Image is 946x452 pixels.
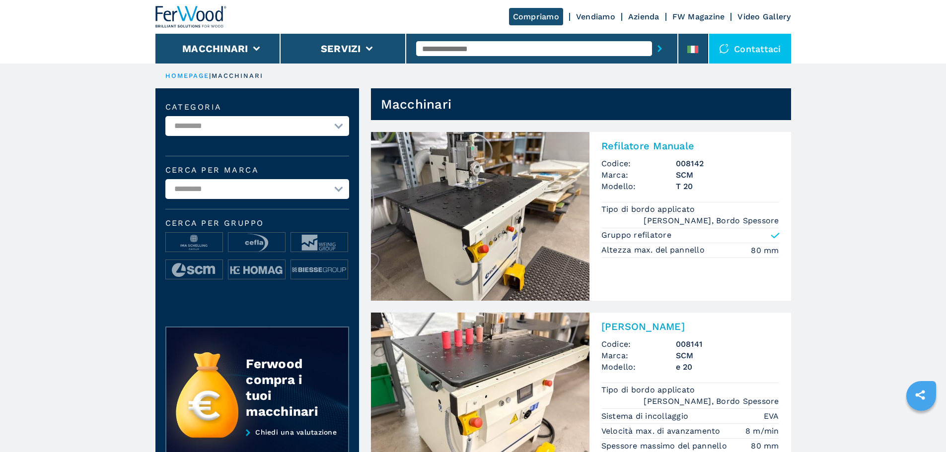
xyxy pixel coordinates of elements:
img: image [228,260,285,280]
h3: SCM [676,350,779,361]
h3: e 20 [676,361,779,373]
button: Macchinari [182,43,248,55]
img: image [166,260,222,280]
div: Ferwood compra i tuoi macchinari [246,356,328,419]
a: Video Gallery [737,12,791,21]
em: 80 mm [751,245,779,256]
h3: 008142 [676,158,779,169]
div: Contattaci [709,34,791,64]
button: Servizi [321,43,361,55]
a: sharethis [908,383,933,407]
p: Tipo di bordo applicato [601,385,698,395]
img: image [228,233,285,253]
em: 8 m/min [745,425,779,437]
img: image [166,233,222,253]
h1: Macchinari [381,96,452,112]
label: Categoria [165,103,349,111]
span: Codice: [601,338,676,350]
button: submit-button [652,37,667,60]
p: Spessore massimo del pannello [601,441,730,452]
a: FW Magazine [672,12,725,21]
em: [PERSON_NAME], Bordo Spessore [644,215,779,226]
h3: 008141 [676,338,779,350]
a: Vendiamo [576,12,615,21]
img: Ferwood [155,6,227,28]
span: Cerca per Gruppo [165,219,349,227]
a: Refilatore Manuale SCM T 20Refilatore ManualeCodice:008142Marca:SCMModello:T 20Tipo di bordo appl... [371,132,791,301]
img: image [291,233,348,253]
h3: SCM [676,169,779,181]
p: Tipo di bordo applicato [601,204,698,215]
iframe: Chat [904,407,939,445]
img: Contattaci [719,44,729,54]
p: macchinari [212,71,264,80]
span: Marca: [601,350,676,361]
span: Codice: [601,158,676,169]
h3: T 20 [676,181,779,192]
em: [PERSON_NAME], Bordo Spessore [644,395,779,407]
p: Altezza max. del pannello [601,245,708,256]
h2: Refilatore Manuale [601,140,779,152]
a: HOMEPAGE [165,72,210,79]
img: image [291,260,348,280]
span: Marca: [601,169,676,181]
span: | [209,72,211,79]
label: Cerca per marca [165,166,349,174]
a: Azienda [628,12,659,21]
p: Gruppo refilatore [601,230,671,241]
p: Sistema di incollaggio [601,411,691,422]
img: Refilatore Manuale SCM T 20 [371,132,589,301]
h2: [PERSON_NAME] [601,321,779,332]
em: EVA [764,410,779,422]
span: Modello: [601,181,676,192]
p: Velocità max. di avanzamento [601,426,723,437]
span: Modello: [601,361,676,373]
a: Compriamo [509,8,563,25]
em: 80 mm [751,440,779,452]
